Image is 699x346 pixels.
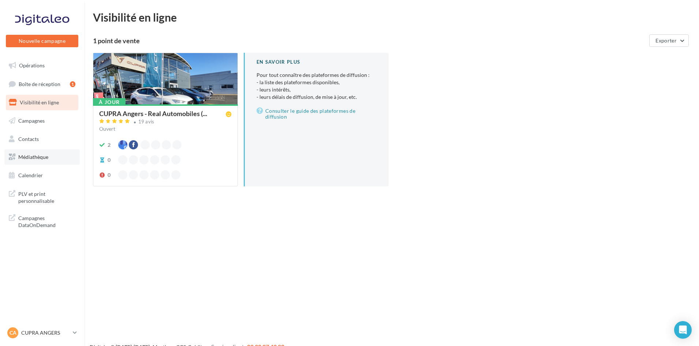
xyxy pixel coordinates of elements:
[257,107,377,121] a: Consulter le guide des plateformes de diffusion
[138,119,154,124] div: 19 avis
[10,329,16,336] span: CA
[99,118,232,127] a: 19 avis
[93,37,646,44] div: 1 point de vente
[19,62,45,68] span: Opérations
[6,35,78,47] button: Nouvelle campagne
[655,37,677,44] span: Exporter
[93,12,690,23] div: Visibilité en ligne
[4,113,80,129] a: Campagnes
[4,168,80,183] a: Calendrier
[4,76,80,92] a: Boîte de réception1
[108,171,111,179] div: 0
[18,135,39,142] span: Contacts
[4,95,80,110] a: Visibilité en ligne
[99,110,207,117] span: CUPRA Angers - Real Automobiles (...
[257,59,377,66] div: En savoir plus
[18,213,75,229] span: Campagnes DataOnDemand
[6,326,78,340] a: CA CUPRA ANGERS
[18,172,43,178] span: Calendrier
[18,118,45,124] span: Campagnes
[4,131,80,147] a: Contacts
[257,86,377,93] li: - leurs intérêts,
[4,186,80,208] a: PLV et print personnalisable
[20,99,59,105] span: Visibilité en ligne
[70,81,75,87] div: 1
[4,58,80,73] a: Opérations
[257,71,377,101] p: Pour tout connaître des plateformes de diffusion :
[21,329,70,336] p: CUPRA ANGERS
[108,156,111,164] div: 0
[4,210,80,232] a: Campagnes DataOnDemand
[257,79,377,86] li: - la liste des plateformes disponibles,
[93,98,126,106] div: À jour
[108,141,111,149] div: 2
[18,154,48,160] span: Médiathèque
[19,81,60,87] span: Boîte de réception
[674,321,692,339] div: Open Intercom Messenger
[99,126,115,132] span: Ouvert
[649,34,689,47] button: Exporter
[4,149,80,165] a: Médiathèque
[257,93,377,101] li: - leurs délais de diffusion, de mise à jour, etc.
[18,189,75,205] span: PLV et print personnalisable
